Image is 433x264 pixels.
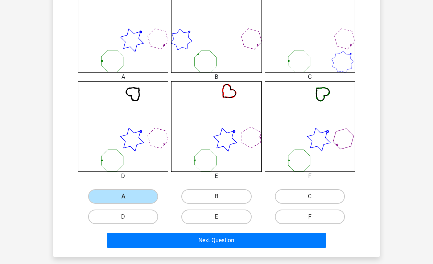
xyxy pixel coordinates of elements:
div: C [259,73,360,81]
label: B [181,189,251,204]
button: Next Question [107,233,326,248]
div: A [73,73,174,81]
div: D [73,172,174,180]
label: D [88,210,158,224]
div: F [259,172,360,180]
label: F [275,210,345,224]
div: E [166,172,267,180]
label: A [88,189,158,204]
label: C [275,189,345,204]
label: E [181,210,251,224]
div: B [166,73,267,81]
